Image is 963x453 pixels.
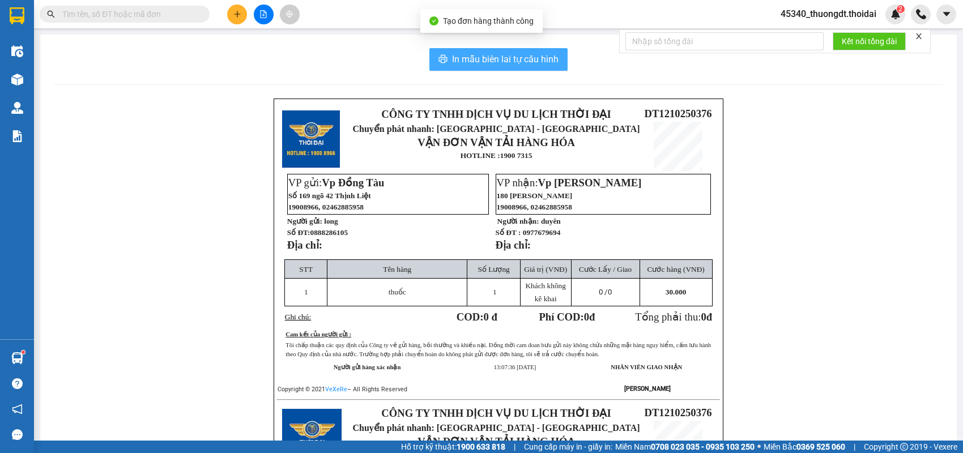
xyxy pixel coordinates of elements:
span: caret-down [941,9,952,19]
span: 45340_thuongdt.thoidai [772,7,885,21]
span: question-circle [12,378,23,389]
span: printer [438,54,448,65]
img: warehouse-icon [11,102,23,114]
span: VP nhận: [497,177,642,189]
span: duyên [541,217,561,225]
span: Cước Lấy / Giao [579,265,632,273]
u: Cam kết của người gửi : [286,331,351,337]
span: 180 [PERSON_NAME] [497,191,573,200]
span: 0 [584,311,589,323]
sup: 1 [22,351,25,354]
a: VeXeRe [325,386,347,393]
span: DT1210250376 [644,108,711,119]
strong: CÔNG TY TNHH DỊCH VỤ DU LỊCH THỜI ĐẠI [381,108,611,120]
span: STT [299,265,313,273]
strong: Số ĐT: [287,228,348,237]
span: Chuyển phát nhanh: [GEOGRAPHIC_DATA] - [GEOGRAPHIC_DATA] [353,423,640,433]
span: thuốc [389,288,406,296]
span: 19008966, 02462885958 [288,203,364,211]
strong: Địa chỉ: [287,239,322,251]
span: notification [12,404,23,414]
span: Tổng phải thu: [635,311,712,323]
span: aim [286,10,293,18]
span: Chuyển phát nhanh: [GEOGRAPHIC_DATA] - [GEOGRAPHIC_DATA] [353,124,640,134]
img: warehouse-icon [11,74,23,86]
span: file-add [259,10,267,18]
span: VP gửi: [288,177,385,189]
span: Hỗ trợ kỹ thuật: [401,441,505,453]
span: 1 [493,288,497,296]
span: Miền Bắc [764,441,845,453]
span: 0 [701,311,706,323]
strong: VẬN ĐƠN VẬN TẢI HÀNG HÓA [417,435,575,447]
span: copyright [900,443,908,451]
button: caret-down [936,5,956,24]
strong: [PERSON_NAME] [624,385,671,392]
span: 13:07:36 [DATE] [493,364,536,370]
span: Số 169 ngõ 42 Thịnh Liệt [288,191,371,200]
input: Tìm tên, số ĐT hoặc mã đơn [62,8,196,20]
strong: COD: [457,311,497,323]
button: file-add [254,5,274,24]
strong: Địa chỉ: [496,239,531,251]
span: Giá trị (VNĐ) [524,265,567,273]
span: DT1210250368 [106,76,174,88]
span: 0888286105 [310,228,348,237]
span: check-circle [429,16,438,25]
span: close [915,32,923,40]
span: ⚪️ [757,445,761,449]
img: logo-vxr [10,7,24,24]
span: 0977679694 [523,228,561,237]
span: Cung cấp máy in - giấy in: [524,441,612,453]
span: 0 đ [483,311,497,323]
button: Kết nối tổng đài [833,32,906,50]
strong: VẬN ĐƠN VẬN TẢI HÀNG HÓA [417,136,575,148]
span: 30.000 [666,288,687,296]
span: Kết nối tổng đài [842,35,897,48]
img: logo [282,110,340,168]
span: Miền Nam [615,441,755,453]
strong: Người gửi: [287,217,322,225]
span: 1 [304,288,308,296]
span: Tạo đơn hàng thành công [443,16,534,25]
span: search [47,10,55,18]
sup: 2 [897,5,905,13]
span: | [514,441,515,453]
span: plus [233,10,241,18]
span: In mẫu biên lai tự cấu hình [452,52,559,66]
span: Khách không kê khai [525,281,565,303]
strong: Người gửi hàng xác nhận [334,364,401,370]
strong: 1900 633 818 [457,442,505,451]
span: đ [706,311,712,323]
strong: Phí COD: đ [539,311,595,323]
span: 2 [898,5,902,13]
img: solution-icon [11,130,23,142]
span: Copyright © 2021 – All Rights Reserved [278,386,407,393]
button: plus [227,5,247,24]
span: Ghi chú: [285,313,311,321]
input: Nhập số tổng đài [625,32,824,50]
span: Số Lượng [478,265,510,273]
button: printerIn mẫu biên lai tự cấu hình [429,48,568,71]
span: message [12,429,23,440]
span: long [324,217,338,225]
strong: 0369 525 060 [796,442,845,451]
span: | [854,441,855,453]
strong: Người nhận: [497,217,539,225]
span: 0 [608,288,612,296]
span: Tôi chấp thuận các quy định của Công ty về gửi hàng, bồi thường và khiếu nại. Đồng thời cam đoan ... [286,342,711,357]
span: 0 / [599,288,612,296]
strong: CÔNG TY TNHH DỊCH VỤ DU LỊCH THỜI ĐẠI [10,9,102,46]
img: warehouse-icon [11,352,23,364]
span: DT1210250376 [644,407,711,418]
span: 19008966, 02462885958 [497,203,572,211]
img: phone-icon [916,9,926,19]
img: icon-new-feature [890,9,901,19]
strong: Số ĐT : [496,228,521,237]
strong: CÔNG TY TNHH DỊCH VỤ DU LỊCH THỜI ĐẠI [381,407,611,419]
strong: NHÂN VIÊN GIAO NHẬN [611,364,682,370]
img: logo [4,40,6,98]
strong: 0708 023 035 - 0935 103 250 [651,442,755,451]
span: Tên hàng [383,265,411,273]
button: aim [280,5,300,24]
